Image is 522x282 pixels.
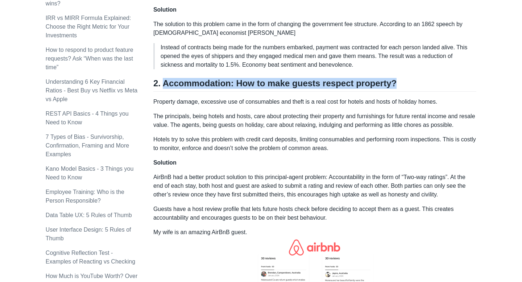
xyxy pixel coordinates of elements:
a: Cognitive Reflection Test - Examples of Reacting vs Checking [46,250,135,265]
a: User Interface Design: 5 Rules of Thumb [46,227,131,241]
p: The principals, being hotels and hosts, care about protecting their property and furnishings for ... [153,112,476,129]
p: AirBnB had a better product solution to this principal-agent problem: Accountability in the form ... [153,173,476,199]
a: Employee Training: Who is the Person Responsible? [46,189,124,204]
h2: 2. Accommodation: How to make guests respect property? [153,78,476,92]
p: Hotels try to solve this problem with credit card deposits, limiting consumables and performing r... [153,135,476,153]
a: How to respond to product feature requests? Ask “When was the last time” [46,47,133,70]
p: Instead of contracts being made for the numbers embarked, payment was contracted for each person ... [161,43,471,69]
a: Kano Model Basics - 3 Things you Need to Know [46,166,134,181]
a: IRR vs MIRR Formula Explained: Choose the Right Metric for Your Investments [46,15,131,38]
p: Property damage, excessive use of consumables and theft is a real cost for hotels and hosts of ho... [153,98,476,106]
a: Data Table UX: 5 Rules of Thumb [46,212,132,218]
p: The solution to this problem came in the form of changing the government fee structure. According... [153,20,476,37]
a: 7 Types of Bias - Survivorship, Confirmation, Framing and More Examples [46,134,129,157]
strong: Solution [153,159,177,166]
p: Guests have a host review profile that lets future hosts check before deciding to accept them as ... [153,205,476,222]
a: Understanding 6 Key Financial Ratios - Best Buy vs Netflix vs Meta vs Apple [46,79,137,102]
strong: Solution [153,7,177,13]
a: REST API Basics - 4 Things you Need to Know [46,111,129,125]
